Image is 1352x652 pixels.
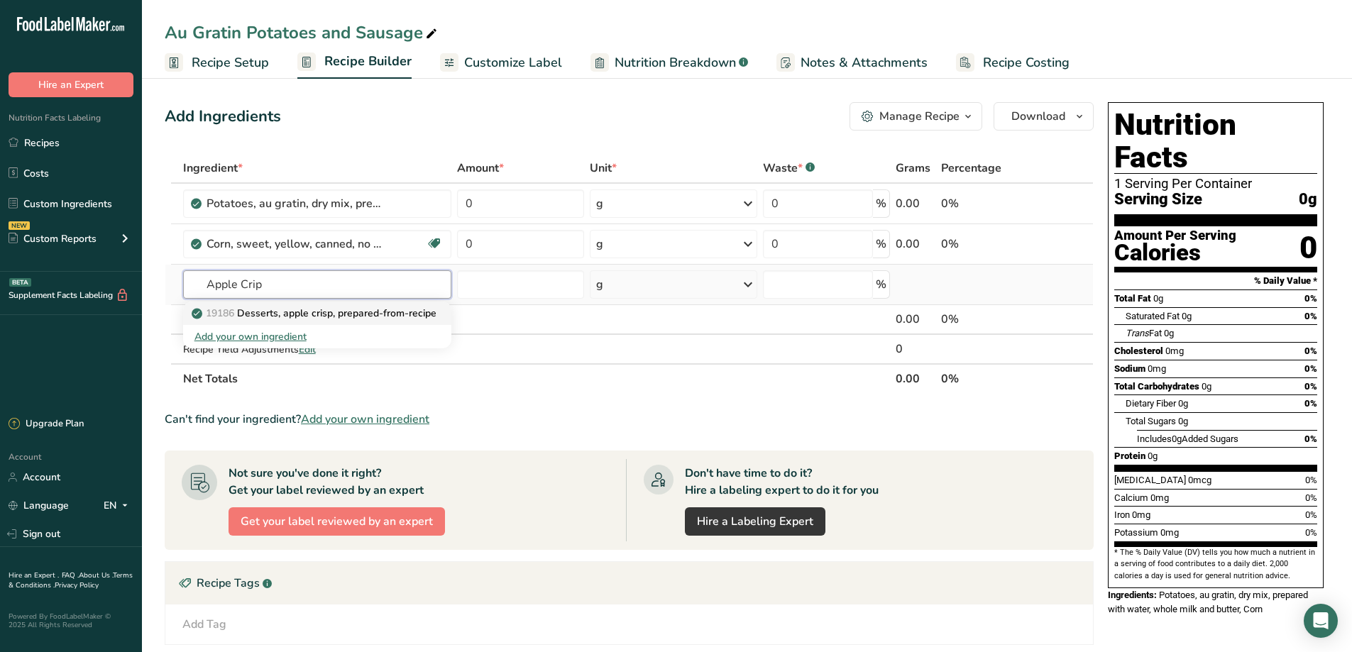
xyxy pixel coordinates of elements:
[956,47,1070,79] a: Recipe Costing
[1304,311,1317,321] span: 0%
[165,47,269,79] a: Recipe Setup
[1114,475,1186,485] span: [MEDICAL_DATA]
[1304,604,1338,638] div: Open Intercom Messenger
[1172,433,1182,444] span: 0g
[1114,509,1130,520] span: Iron
[1304,398,1317,409] span: 0%
[941,195,1026,212] div: 0%
[896,195,936,212] div: 0.00
[229,465,424,499] div: Not sure you've done it right? Get your label reviewed by an expert
[1114,293,1151,304] span: Total Fat
[896,236,936,253] div: 0.00
[1153,293,1163,304] span: 0g
[1148,363,1166,374] span: 0mg
[183,160,243,177] span: Ingredient
[850,102,982,131] button: Manage Recipe
[324,52,412,71] span: Recipe Builder
[1126,328,1149,338] i: Trans
[1137,433,1238,444] span: Includes Added Sugars
[9,612,133,629] div: Powered By FoodLabelMaker © 2025 All Rights Reserved
[941,311,1026,328] div: 0%
[1202,381,1211,392] span: 0g
[1305,509,1317,520] span: 0%
[62,570,79,580] a: FAQ .
[440,47,562,79] a: Customize Label
[206,306,234,320] span: 19186
[457,160,504,177] span: Amount
[299,343,316,356] span: Edit
[183,342,452,357] div: Recipe Yield Adjustments
[1165,346,1184,356] span: 0mg
[615,53,736,72] span: Nutrition Breakdown
[1114,109,1317,174] h1: Nutrition Facts
[104,497,133,514] div: EN
[1178,398,1188,409] span: 0g
[994,102,1094,131] button: Download
[9,570,59,580] a: Hire an Expert .
[801,53,928,72] span: Notes & Attachments
[941,236,1026,253] div: 0%
[896,341,936,358] div: 0
[1114,272,1317,289] section: % Daily Value *
[297,45,412,79] a: Recipe Builder
[1114,363,1145,374] span: Sodium
[1126,398,1176,409] span: Dietary Fiber
[1126,311,1180,321] span: Saturated Fat
[596,276,603,293] div: g
[9,231,97,246] div: Custom Reports
[896,160,930,177] span: Grams
[1126,328,1162,338] span: Fat
[776,47,928,79] a: Notes & Attachments
[1304,381,1317,392] span: 0%
[1114,492,1148,503] span: Calcium
[464,53,562,72] span: Customize Label
[9,278,31,287] div: BETA
[183,270,452,299] input: Add Ingredient
[165,20,440,45] div: Au Gratin Potatoes and Sausage
[1114,177,1317,191] div: 1 Serving Per Container
[1305,527,1317,538] span: 0%
[9,493,69,518] a: Language
[1108,590,1157,600] span: Ingredients:
[9,417,84,431] div: Upgrade Plan
[183,325,452,348] div: Add your own ingredient
[301,411,429,428] span: Add your own ingredient
[180,363,893,393] th: Net Totals
[1114,451,1145,461] span: Protein
[590,47,748,79] a: Nutrition Breakdown
[1114,527,1158,538] span: Potassium
[207,236,384,253] div: Corn, sweet, yellow, canned, no salt added, solids and liquids (Includes foods for USDA's Food Di...
[9,221,30,230] div: NEW
[9,570,133,590] a: Terms & Conditions .
[879,108,960,125] div: Manage Recipe
[1011,108,1065,125] span: Download
[941,160,1001,177] span: Percentage
[1150,492,1169,503] span: 0mg
[79,570,113,580] a: About Us .
[165,105,281,128] div: Add Ingredients
[1164,328,1174,338] span: 0g
[896,311,936,328] div: 0.00
[229,507,445,536] button: Get your label reviewed by an expert
[596,195,603,212] div: g
[165,411,1094,428] div: Can't find your ingredient?
[194,306,436,321] p: Desserts, apple crisp, prepared-from-recipe
[1114,346,1163,356] span: Cholesterol
[55,580,99,590] a: Privacy Policy
[1304,433,1317,444] span: 0%
[685,465,879,499] div: Don't have time to do it? Hire a labeling expert to do it for you
[1178,416,1188,426] span: 0g
[685,507,825,536] a: Hire a Labeling Expert
[1188,475,1211,485] span: 0mcg
[1126,416,1176,426] span: Total Sugars
[983,53,1070,72] span: Recipe Costing
[1114,229,1236,243] div: Amount Per Serving
[182,616,226,633] div: Add Tag
[938,363,1029,393] th: 0%
[1114,191,1202,209] span: Serving Size
[207,195,384,212] div: Potatoes, au gratin, dry mix, prepared with water, whole milk and butter
[183,302,452,325] a: 19186Desserts, apple crisp, prepared-from-recipe
[1114,381,1199,392] span: Total Carbohydrates
[194,329,441,344] div: Add your own ingredient
[1304,293,1317,304] span: 0%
